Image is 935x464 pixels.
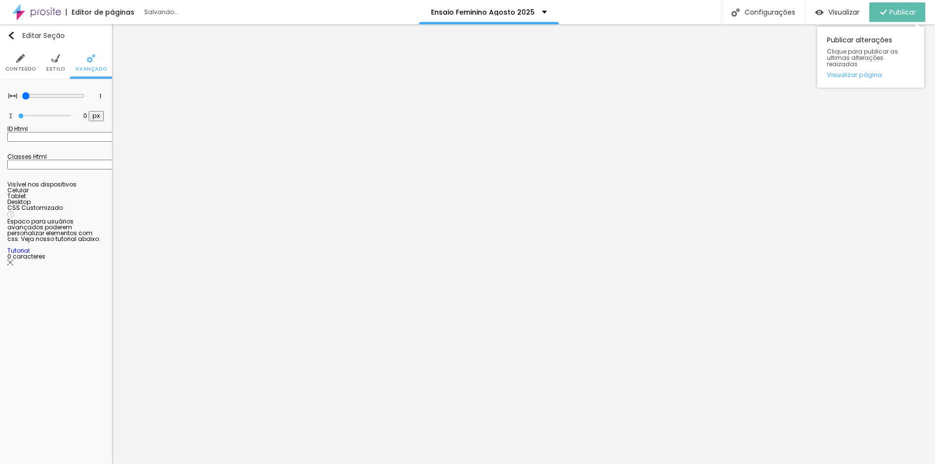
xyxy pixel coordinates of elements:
span: Tablet [7,192,26,200]
img: Icone [51,54,60,63]
img: Icone [8,92,17,100]
div: 0 caracteres [7,254,105,266]
img: Icone [7,260,13,265]
span: Desktop [7,198,31,206]
div: Salvando... [144,9,256,15]
span: Avançado [75,67,107,72]
span: Estilo [46,67,65,72]
img: Icone [7,211,14,218]
a: Visualizar página [827,72,915,78]
div: ID Html [7,126,105,132]
img: Icone [8,113,13,118]
div: Classes Html [7,154,105,160]
button: Visualizar [805,2,869,22]
p: Ensaio Feminino Agosto 2025 [431,9,535,16]
img: view-1.svg [815,8,823,17]
img: Icone [731,8,740,17]
span: Celular [7,186,29,194]
div: Espaco para usuários avançados poderem personalizar elementos com css. Veja nosso tutorial abaixo: [7,219,105,254]
img: Icone [7,32,15,39]
div: Editar Seção [7,32,65,39]
iframe: Editor [112,24,935,464]
div: Editor de páginas [66,9,134,16]
img: Icone [87,54,95,63]
span: Clique para publicar as ultimas alterações reaizadas [827,48,915,68]
span: Publicar [889,8,916,16]
img: Icone [16,54,25,63]
button: px [89,111,104,121]
div: Visível nos dispositivos [7,182,105,187]
div: CSS Customizado [7,205,105,211]
div: Publicar alterações [817,27,924,88]
a: Tutorial [7,246,30,255]
button: Publicar [869,2,925,22]
span: Conteúdo [5,67,36,72]
span: Visualizar [828,8,860,16]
